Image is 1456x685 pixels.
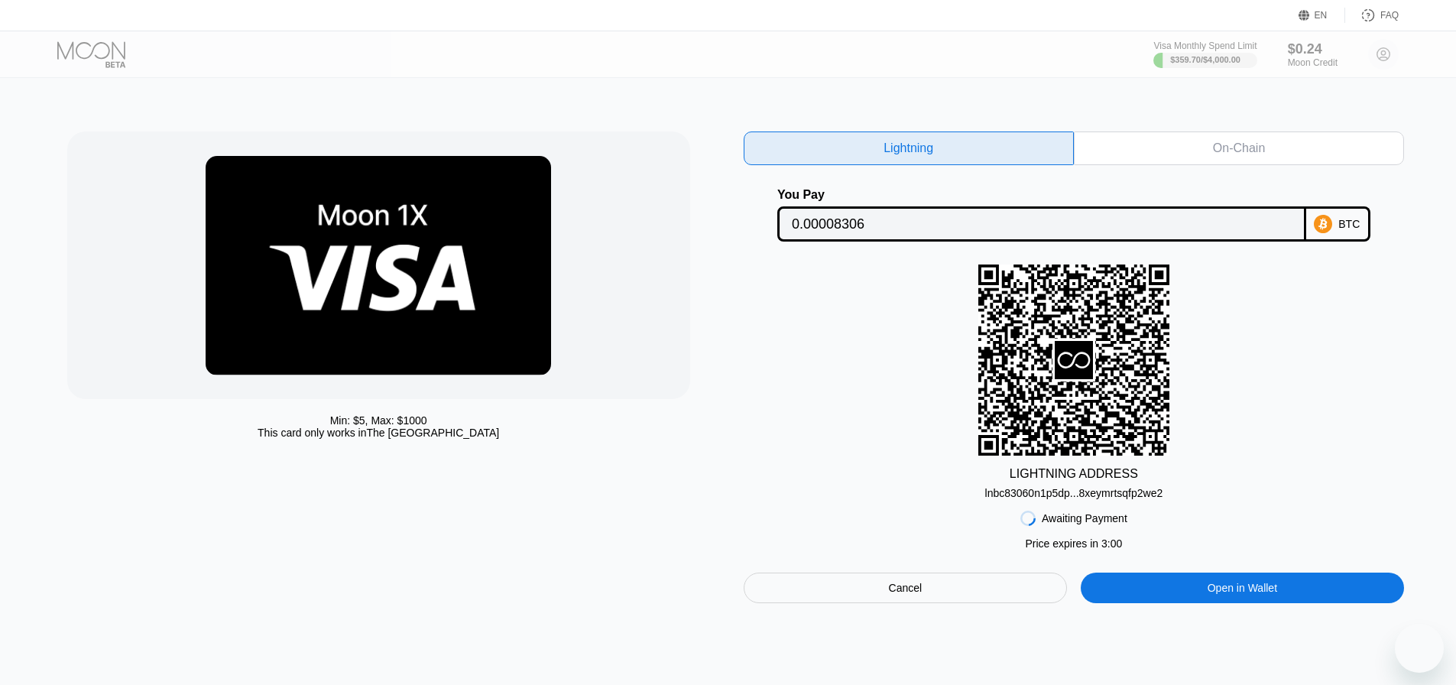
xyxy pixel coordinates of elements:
div: LIGHTNING ADDRESS [1010,467,1138,481]
div: lnbc83060n1p5dp...8xeymrtsqfp2we2 [985,481,1163,499]
div: Visa Monthly Spend Limit$359.70/$4,000.00 [1153,41,1257,68]
div: On-Chain [1213,141,1265,156]
div: BTC [1338,218,1360,230]
iframe: Button to launch messaging window [1395,624,1444,673]
div: EN [1299,8,1345,23]
div: FAQ [1345,8,1399,23]
div: Price expires in [1025,537,1122,550]
div: This card only works in The [GEOGRAPHIC_DATA] [258,427,499,439]
div: On-Chain [1074,131,1404,165]
div: Cancel [889,581,923,595]
div: Lightning [744,131,1074,165]
div: Open in Wallet [1208,581,1277,595]
span: 3 : 00 [1101,537,1122,550]
div: FAQ [1380,10,1399,21]
div: lnbc83060n1p5dp...8xeymrtsqfp2we2 [985,487,1163,499]
div: You PayBTC [744,188,1405,242]
div: $359.70 / $4,000.00 [1170,55,1240,64]
div: EN [1315,10,1328,21]
div: Lightning [884,141,933,156]
div: Visa Monthly Spend Limit [1153,41,1257,51]
div: You Pay [777,188,1306,202]
div: Open in Wallet [1081,573,1405,603]
div: Cancel [744,573,1068,603]
div: Awaiting Payment [1042,512,1127,524]
div: Min: $ 5 , Max: $ 1000 [330,414,427,427]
